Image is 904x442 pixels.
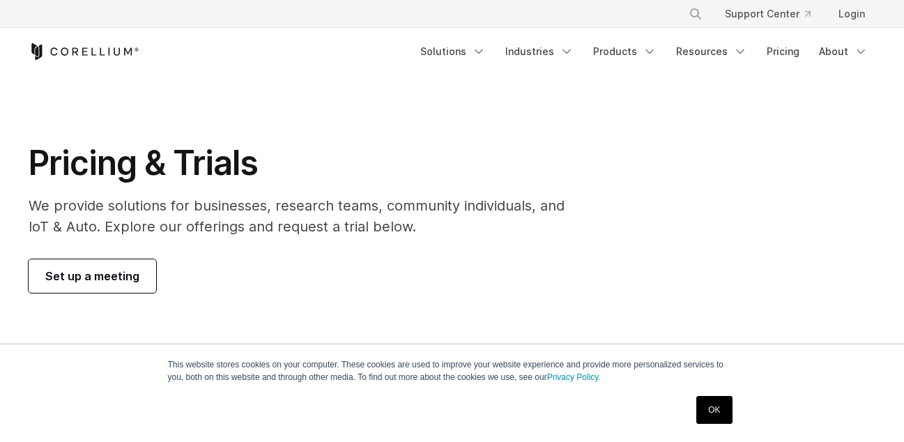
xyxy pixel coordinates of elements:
[827,1,876,26] a: Login
[714,1,822,26] a: Support Center
[29,195,584,237] p: We provide solutions for businesses, research teams, community individuals, and IoT & Auto. Explo...
[412,39,494,64] a: Solutions
[497,39,582,64] a: Industries
[412,39,876,64] div: Navigation Menu
[668,39,756,64] a: Resources
[696,396,732,424] a: OK
[672,1,876,26] div: Navigation Menu
[29,259,156,293] a: Set up a meeting
[45,268,139,284] span: Set up a meeting
[811,39,876,64] a: About
[547,372,601,382] a: Privacy Policy.
[29,43,139,60] a: Corellium Home
[168,358,737,383] p: This website stores cookies on your computer. These cookies are used to improve your website expe...
[585,39,665,64] a: Products
[758,39,808,64] a: Pricing
[29,142,584,184] h1: Pricing & Trials
[683,1,708,26] button: Search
